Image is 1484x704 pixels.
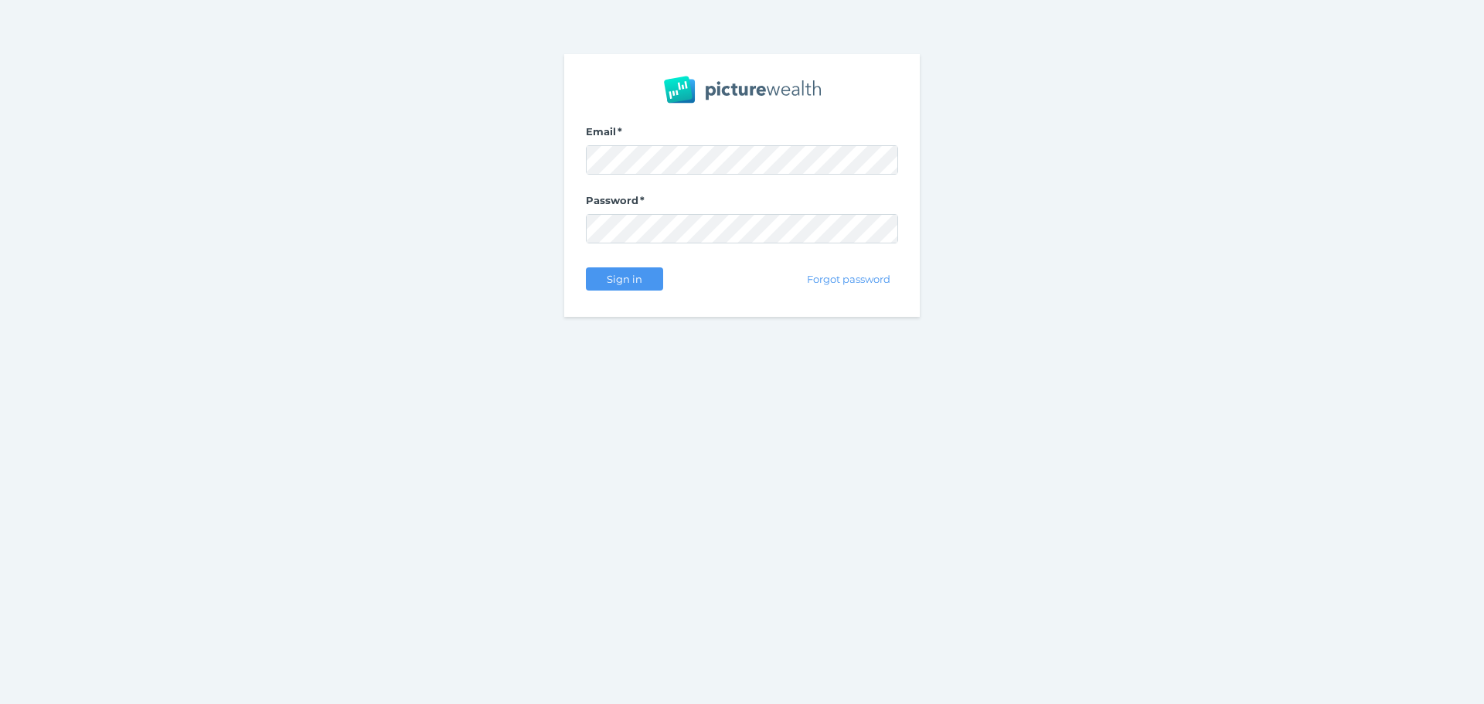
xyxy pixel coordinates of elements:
button: Sign in [586,267,663,291]
img: PW [664,76,821,104]
label: Email [586,125,898,145]
span: Forgot password [801,273,897,285]
span: Sign in [600,273,648,285]
label: Password [586,194,898,214]
button: Forgot password [800,267,898,291]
